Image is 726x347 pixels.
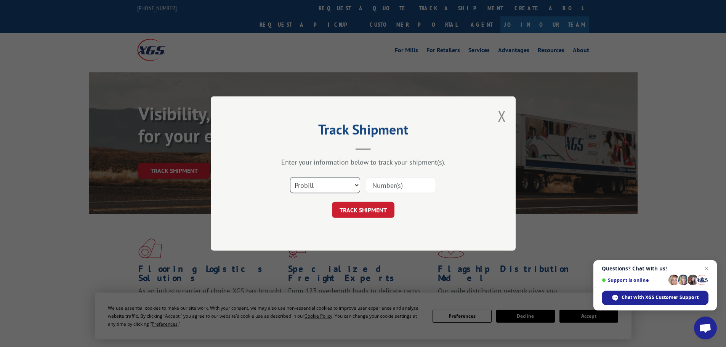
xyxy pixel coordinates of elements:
[249,124,478,139] h2: Track Shipment
[332,202,394,218] button: TRACK SHIPMENT
[622,294,699,301] span: Chat with XGS Customer Support
[366,177,436,193] input: Number(s)
[602,277,666,283] span: Support is online
[498,106,506,126] button: Close modal
[249,158,478,166] div: Enter your information below to track your shipment(s).
[694,317,717,339] a: Open chat
[602,291,708,305] span: Chat with XGS Customer Support
[602,265,708,272] span: Questions? Chat with us!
